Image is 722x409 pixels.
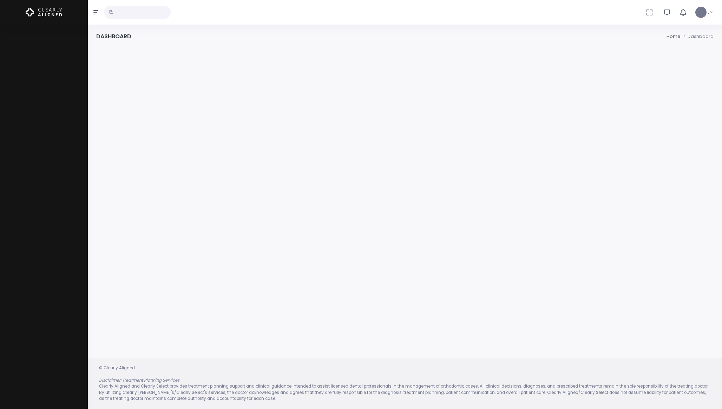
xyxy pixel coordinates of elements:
[96,33,131,40] h4: Dashboard
[667,33,681,40] li: Home
[99,377,179,383] em: Disclaimer: Treatment Planning Services
[708,9,709,16] span: ,
[681,33,714,40] li: Dashboard
[92,365,718,402] div: © Clearly Aligned Clearly Aligned and Clearly Select provides treatment planning support and clin...
[26,5,62,20] img: Logo Horizontal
